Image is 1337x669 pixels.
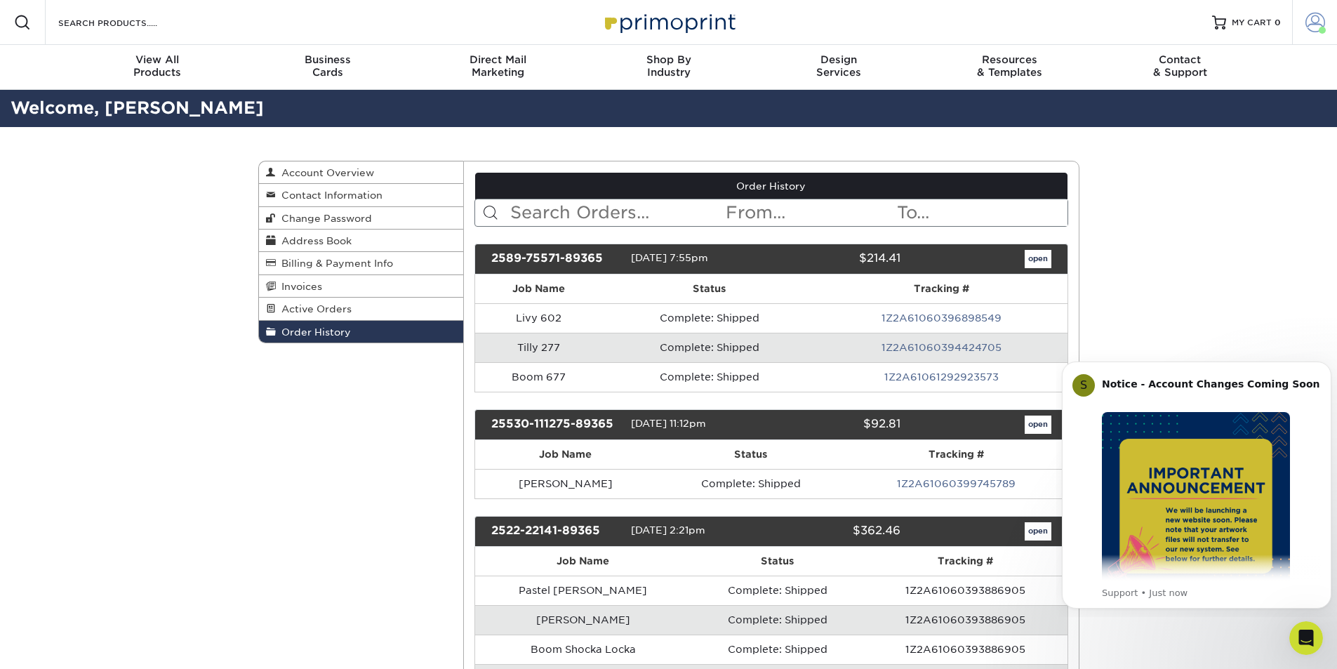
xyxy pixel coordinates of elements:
[882,312,1002,324] a: 1Z2A61060396898549
[583,53,754,66] span: Shop By
[897,478,1016,489] a: 1Z2A61060399745789
[884,371,999,383] a: 1Z2A61061292923573
[475,635,691,664] td: Boom Shocka Locka
[754,45,924,90] a: DesignServices
[761,522,911,541] div: $362.46
[846,440,1067,469] th: Tracking #
[475,440,656,469] th: Job Name
[724,199,896,226] input: From...
[475,303,603,333] td: Livy 602
[924,53,1095,79] div: & Templates
[259,275,464,298] a: Invoices
[413,45,583,90] a: Direct MailMarketing
[583,53,754,79] div: Industry
[276,258,393,269] span: Billing & Payment Info
[72,53,243,79] div: Products
[864,605,1067,635] td: 1Z2A61060393886905
[1056,349,1337,617] iframe: Intercom notifications message
[276,213,372,224] span: Change Password
[1095,53,1265,66] span: Contact
[259,252,464,274] a: Billing & Payment Info
[475,362,603,392] td: Boom 677
[475,333,603,362] td: Tilly 277
[656,440,846,469] th: Status
[1275,18,1281,27] span: 0
[924,45,1095,90] a: Resources& Templates
[603,333,816,362] td: Complete: Shipped
[896,199,1067,226] input: To...
[509,199,724,226] input: Search Orders...
[413,53,583,79] div: Marketing
[603,303,816,333] td: Complete: Shipped
[691,576,864,605] td: Complete: Shipped
[754,53,924,66] span: Design
[1095,45,1265,90] a: Contact& Support
[631,252,708,263] span: [DATE] 7:55pm
[259,207,464,230] a: Change Password
[259,161,464,184] a: Account Overview
[475,469,656,498] td: [PERSON_NAME]
[57,14,194,31] input: SEARCH PRODUCTS.....
[603,362,816,392] td: Complete: Shipped
[583,45,754,90] a: Shop ByIndustry
[761,416,911,434] div: $92.81
[242,45,413,90] a: BusinessCards
[475,547,691,576] th: Job Name
[691,547,864,576] th: Status
[259,184,464,206] a: Contact Information
[754,53,924,79] div: Services
[259,230,464,252] a: Address Book
[259,321,464,343] a: Order History
[761,250,911,268] div: $214.41
[276,235,352,246] span: Address Book
[276,281,322,292] span: Invoices
[475,274,603,303] th: Job Name
[691,635,864,664] td: Complete: Shipped
[816,274,1067,303] th: Tracking #
[1025,416,1051,434] a: open
[864,576,1067,605] td: 1Z2A61060393886905
[631,418,706,429] span: [DATE] 11:12pm
[276,190,383,201] span: Contact Information
[481,522,631,541] div: 2522-22141-89365
[631,524,705,536] span: [DATE] 2:21pm
[864,547,1067,576] th: Tracking #
[242,53,413,79] div: Cards
[481,250,631,268] div: 2589-75571-89365
[276,303,352,314] span: Active Orders
[691,605,864,635] td: Complete: Shipped
[1095,53,1265,79] div: & Support
[1289,621,1323,655] iframe: Intercom live chat
[1025,250,1051,268] a: open
[276,167,374,178] span: Account Overview
[413,53,583,66] span: Direct Mail
[656,469,846,498] td: Complete: Shipped
[475,576,691,605] td: Pastel [PERSON_NAME]
[276,326,351,338] span: Order History
[481,416,631,434] div: 25530-111275-89365
[72,45,243,90] a: View AllProducts
[603,274,816,303] th: Status
[864,635,1067,664] td: 1Z2A61060393886905
[1232,17,1272,29] span: MY CART
[475,605,691,635] td: [PERSON_NAME]
[924,53,1095,66] span: Resources
[599,7,739,37] img: Primoprint
[259,298,464,320] a: Active Orders
[242,53,413,66] span: Business
[72,53,243,66] span: View All
[882,342,1002,353] a: 1Z2A61060394424705
[475,173,1067,199] a: Order History
[1025,522,1051,541] a: open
